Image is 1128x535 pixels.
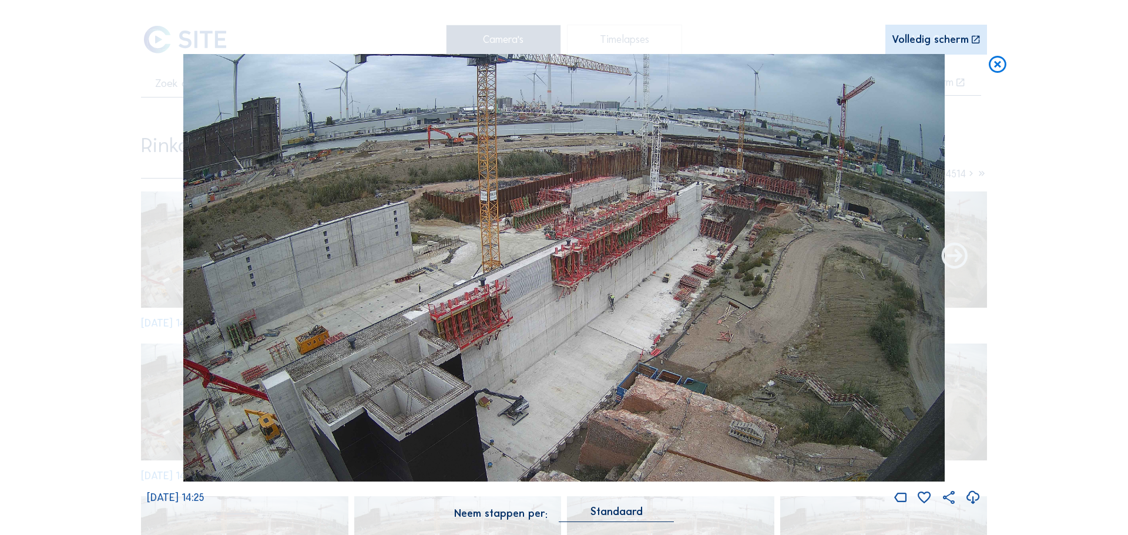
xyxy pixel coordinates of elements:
img: Image [183,54,945,482]
div: Standaard [559,506,674,522]
div: Standaard [590,506,643,517]
div: Volledig scherm [892,35,969,46]
span: [DATE] 14:25 [147,491,204,504]
i: Back [939,241,970,272]
div: Neem stappen per: [454,509,548,519]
